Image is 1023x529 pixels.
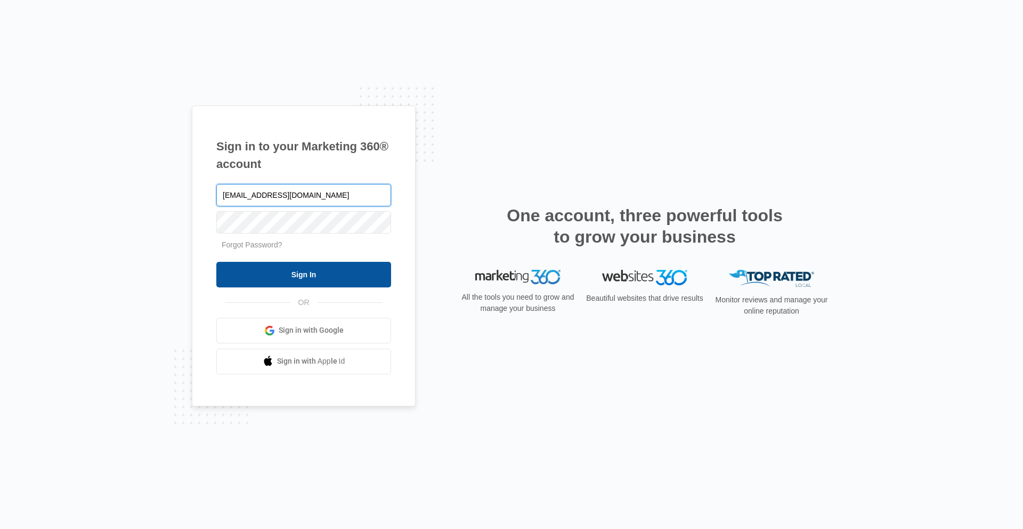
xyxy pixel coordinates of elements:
input: Sign In [216,262,391,287]
a: Sign in with Google [216,318,391,343]
img: Websites 360 [602,270,687,285]
span: Sign in with Apple Id [277,356,345,367]
p: Monitor reviews and manage your online reputation [712,294,831,317]
a: Sign in with Apple Id [216,349,391,374]
input: Email [216,184,391,206]
p: All the tools you need to grow and manage your business [458,292,578,314]
span: OR [291,297,317,308]
a: Forgot Password? [222,241,282,249]
h1: Sign in to your Marketing 360® account [216,138,391,173]
h2: One account, three powerful tools to grow your business [504,205,786,247]
img: Top Rated Local [729,270,814,287]
p: Beautiful websites that drive results [585,293,704,304]
span: Sign in with Google [279,325,344,336]
img: Marketing 360 [475,270,561,285]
